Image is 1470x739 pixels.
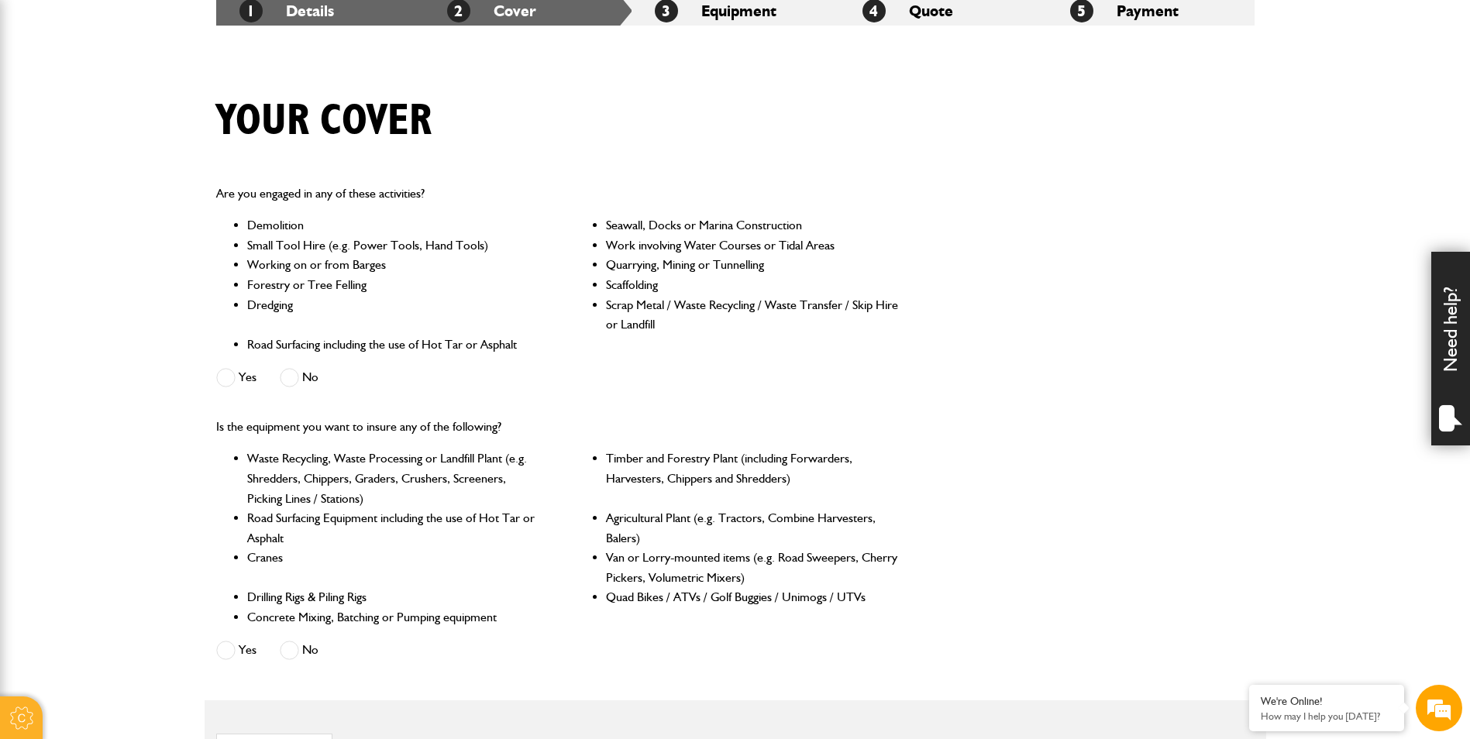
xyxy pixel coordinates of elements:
[606,215,900,235] li: Seawall, Docks or Marina Construction
[247,548,541,587] li: Cranes
[606,255,900,275] li: Quarrying, Mining or Tunnelling
[216,641,256,660] label: Yes
[247,255,541,275] li: Working on or from Barges
[247,235,541,256] li: Small Tool Hire (e.g. Power Tools, Hand Tools)
[1261,695,1393,708] div: We're Online!
[247,607,541,627] li: Concrete Mixing, Batching or Pumping equipment
[606,587,900,607] li: Quad Bikes / ATVs / Golf Buggies / Unimogs / UTVs
[216,184,900,204] p: Are you engaged in any of these activities?
[247,215,541,235] li: Demolition
[606,449,900,508] li: Timber and Forestry Plant (including Forwarders, Harvesters, Chippers and Shredders)
[606,275,900,295] li: Scaffolding
[247,335,541,355] li: Road Surfacing including the use of Hot Tar or Asphalt
[606,508,900,548] li: Agricultural Plant (e.g. Tractors, Combine Harvesters, Balers)
[280,368,318,387] label: No
[606,548,900,587] li: Van or Lorry-mounted items (e.g. Road Sweepers, Cherry Pickers, Volumetric Mixers)
[280,641,318,660] label: No
[216,368,256,387] label: Yes
[247,508,541,548] li: Road Surfacing Equipment including the use of Hot Tar or Asphalt
[606,235,900,256] li: Work involving Water Courses or Tidal Areas
[247,275,541,295] li: Forestry or Tree Felling
[606,295,900,335] li: Scrap Metal / Waste Recycling / Waste Transfer / Skip Hire or Landfill
[247,295,541,335] li: Dredging
[247,587,541,607] li: Drilling Rigs & Piling Rigs
[216,95,432,147] h1: Your cover
[239,2,334,20] a: 1Details
[1431,252,1470,445] div: Need help?
[216,417,900,437] p: Is the equipment you want to insure any of the following?
[247,449,541,508] li: Waste Recycling, Waste Processing or Landfill Plant (e.g. Shredders, Chippers, Graders, Crushers,...
[1261,710,1393,722] p: How may I help you today?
